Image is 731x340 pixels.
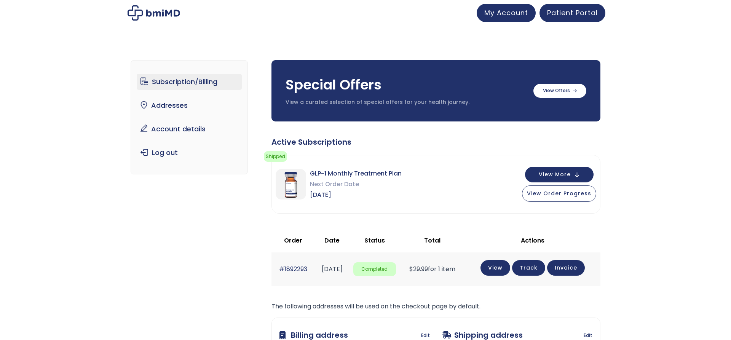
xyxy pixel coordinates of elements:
[539,172,571,177] span: View More
[400,252,465,286] td: for 1 item
[310,168,402,179] span: GLP-1 Monthly Treatment Plan
[137,74,242,90] a: Subscription/Billing
[310,179,402,190] span: Next Order Date
[527,190,591,197] span: View Order Progress
[310,190,402,200] span: [DATE]
[353,262,396,276] span: Completed
[137,97,242,113] a: Addresses
[264,151,287,162] span: Shipped
[128,5,180,21] img: My account
[547,8,598,18] span: Patient Portal
[286,99,526,106] p: View a curated selection of special offers for your health journey.
[279,265,307,273] a: #1892293
[137,145,242,161] a: Log out
[547,260,585,276] a: Invoice
[284,236,302,245] span: Order
[480,260,510,276] a: View
[271,301,600,312] p: The following addresses will be used on the checkout page by default.
[409,265,428,273] span: 29.99
[286,75,526,94] h3: Special Offers
[539,4,605,22] a: Patient Portal
[424,236,441,245] span: Total
[525,167,594,182] button: View More
[137,121,242,137] a: Account details
[484,8,528,18] span: My Account
[521,236,544,245] span: Actions
[512,260,545,276] a: Track
[131,60,248,174] nav: Account pages
[322,265,343,273] time: [DATE]
[324,236,340,245] span: Date
[271,137,600,147] div: Active Subscriptions
[409,265,413,273] span: $
[364,236,385,245] span: Status
[522,185,596,202] button: View Order Progress
[477,4,536,22] a: My Account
